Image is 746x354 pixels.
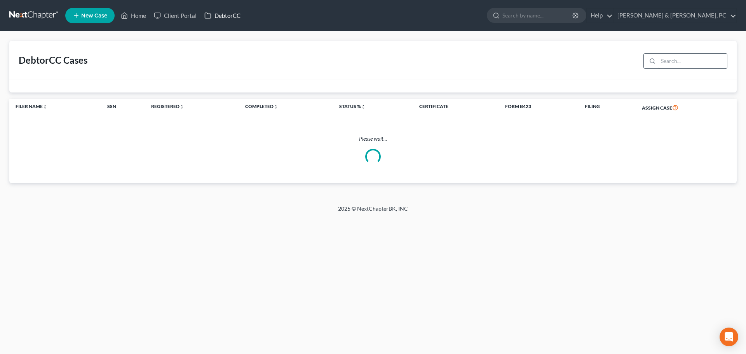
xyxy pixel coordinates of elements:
[361,105,366,109] i: unfold_more
[720,328,738,346] div: Open Intercom Messenger
[180,105,184,109] i: unfold_more
[614,9,736,23] a: [PERSON_NAME] & [PERSON_NAME], PC
[579,99,636,117] th: Filing
[19,54,87,66] div: DebtorCC Cases
[152,205,594,219] div: 2025 © NextChapterBK, INC
[151,103,184,109] a: Registeredunfold_more
[43,105,47,109] i: unfold_more
[274,105,278,109] i: unfold_more
[413,99,499,117] th: Certificate
[499,99,579,117] th: Form B423
[117,9,150,23] a: Home
[636,99,737,117] th: Assign Case
[16,103,47,109] a: Filer Nameunfold_more
[587,9,613,23] a: Help
[658,54,727,68] input: Search...
[150,9,200,23] a: Client Portal
[245,103,278,109] a: Completedunfold_more
[81,13,107,19] span: New Case
[339,103,366,109] a: Status %unfold_more
[200,9,244,23] a: DebtorCC
[9,135,737,143] p: Please wait...
[101,99,145,117] th: SSN
[502,8,573,23] input: Search by name...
